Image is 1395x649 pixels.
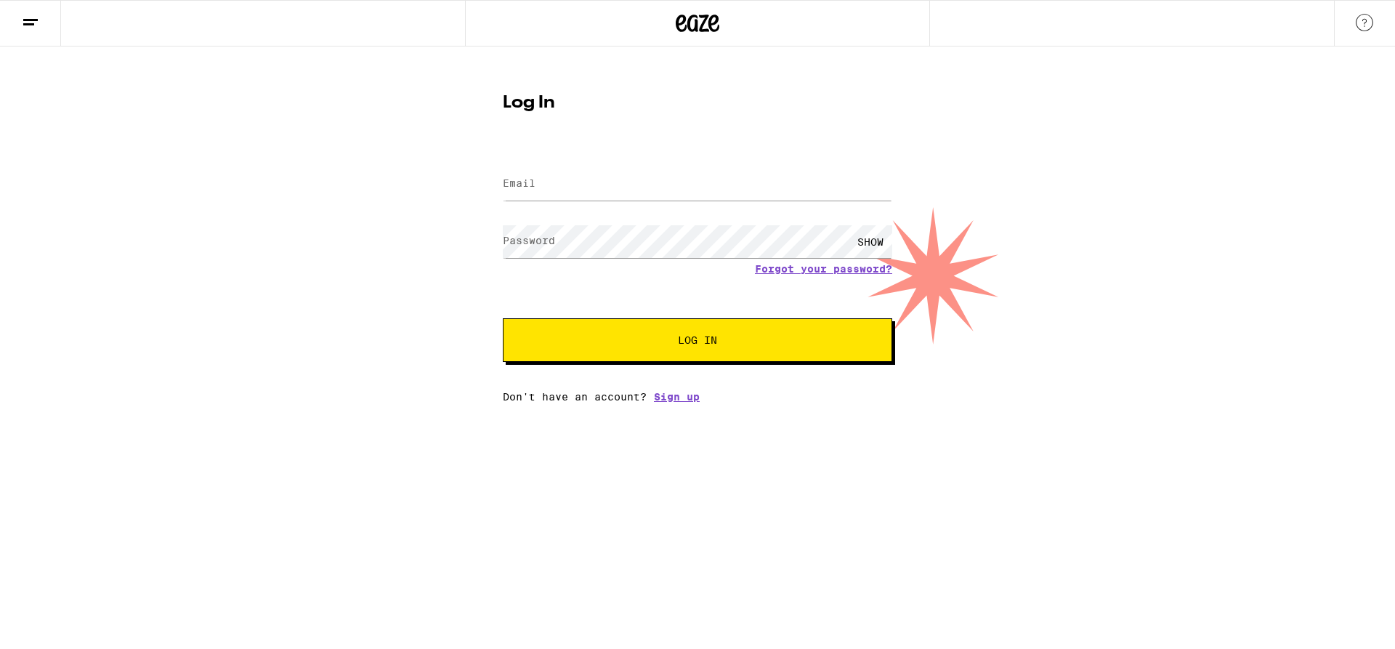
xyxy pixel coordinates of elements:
div: Don't have an account? [503,391,892,403]
span: Hi. Need any help? [9,10,105,22]
input: Email [503,168,892,201]
button: Log In [503,318,892,362]
a: Sign up [654,391,700,403]
div: SHOW [849,225,892,258]
label: Email [503,177,535,189]
span: Log In [678,335,717,345]
label: Password [503,235,555,246]
h1: Log In [503,94,892,112]
a: Forgot your password? [755,263,892,275]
